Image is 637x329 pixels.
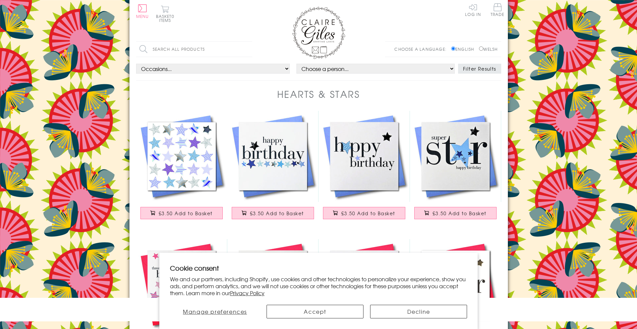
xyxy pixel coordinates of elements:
span: £3.50 Add to Basket [250,210,304,217]
input: Welsh [479,46,483,51]
p: Choose a language: [394,46,450,52]
button: £3.50 Add to Basket [140,207,223,219]
h1: Hearts & Stars [277,87,360,101]
img: Claire Giles Greetings Cards [292,7,345,59]
a: Birthday Card, Blue Stars, Happy Birthday, Embellished with a shiny padded star £3.50 Add to Basket [319,111,410,226]
button: Menu [136,4,149,18]
a: Birthday Card, Blue Stars, Super Star, Embellished with a padded star £3.50 Add to Basket [410,111,501,226]
span: Manage preferences [183,307,247,315]
span: £3.50 Add to Basket [341,210,395,217]
span: 0 items [159,13,174,23]
button: £3.50 Add to Basket [323,207,405,219]
button: £3.50 Add to Basket [414,207,497,219]
button: Basket0 items [156,5,174,22]
span: Trade [491,3,505,16]
input: Search [246,42,252,57]
a: Birthday Card, Blue Stars, Happy Birthday, Embellished with a shiny padded star £3.50 Add to Basket [227,111,319,226]
p: We and our partners, including Shopify, use cookies and other technologies to personalize your ex... [170,276,467,296]
button: Manage preferences [170,305,260,318]
button: Accept [267,305,363,318]
label: Welsh [479,46,498,52]
span: Menu [136,13,149,19]
button: Filter Results [458,64,501,74]
input: Search all products [136,42,252,57]
button: Decline [370,305,467,318]
img: Birthday Card, Blue Stars, Happy Birthday, Embellished with a shiny padded star [227,111,319,202]
input: English [451,46,455,51]
a: Log In [465,3,481,16]
span: £3.50 Add to Basket [159,210,213,217]
button: £3.50 Add to Basket [232,207,314,219]
a: Trade [491,3,505,18]
label: English [451,46,477,52]
img: Birthday Card, Blue Stars, Super Star, Embellished with a padded star [410,111,501,202]
img: General Card Card, Blue Stars, Embellished with a shiny padded star [136,111,227,202]
a: Privacy Policy [230,289,265,297]
span: £3.50 Add to Basket [433,210,487,217]
img: Birthday Card, Blue Stars, Happy Birthday, Embellished with a shiny padded star [319,111,410,202]
h2: Cookie consent [170,263,467,273]
a: General Card Card, Blue Stars, Embellished with a shiny padded star £3.50 Add to Basket [136,111,227,226]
